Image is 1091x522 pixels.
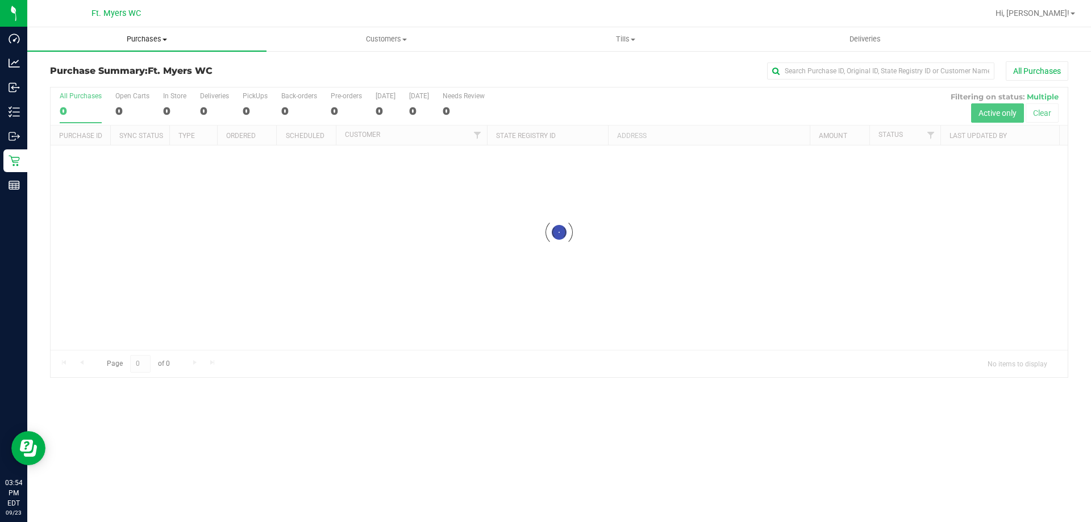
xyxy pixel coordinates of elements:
[506,27,745,51] a: Tills
[27,27,266,51] a: Purchases
[266,27,506,51] a: Customers
[5,478,22,508] p: 03:54 PM EDT
[9,155,20,166] inline-svg: Retail
[996,9,1069,18] span: Hi, [PERSON_NAME]!
[767,62,994,80] input: Search Purchase ID, Original ID, State Registry ID or Customer Name...
[5,508,22,517] p: 09/23
[11,431,45,465] iframe: Resource center
[9,106,20,118] inline-svg: Inventory
[834,34,896,44] span: Deliveries
[9,33,20,44] inline-svg: Dashboard
[267,34,505,44] span: Customers
[148,65,213,76] span: Ft. Myers WC
[506,34,744,44] span: Tills
[9,131,20,142] inline-svg: Outbound
[746,27,985,51] a: Deliveries
[91,9,141,18] span: Ft. Myers WC
[9,82,20,93] inline-svg: Inbound
[9,179,20,191] inline-svg: Reports
[27,34,266,44] span: Purchases
[50,66,389,76] h3: Purchase Summary:
[9,57,20,69] inline-svg: Analytics
[1006,61,1068,81] button: All Purchases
